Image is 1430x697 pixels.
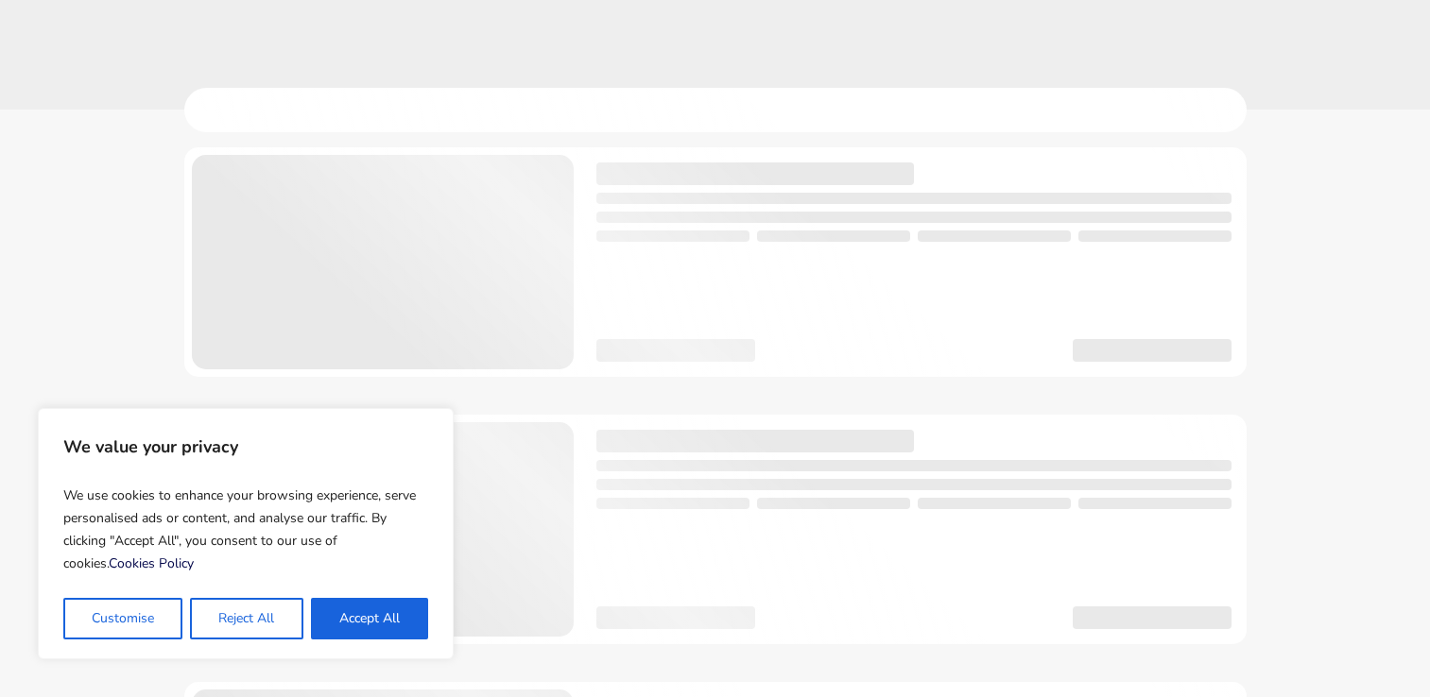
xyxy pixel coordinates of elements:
button: Customise [63,598,182,639]
p: We value your privacy [63,428,428,466]
a: Cookies Policy [109,554,194,572]
div: We value your privacy [38,408,454,659]
button: Reject All [190,598,302,639]
p: We use cookies to enhance your browsing experience, serve personalised ads or content, and analys... [63,477,428,583]
button: Accept All [311,598,428,639]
